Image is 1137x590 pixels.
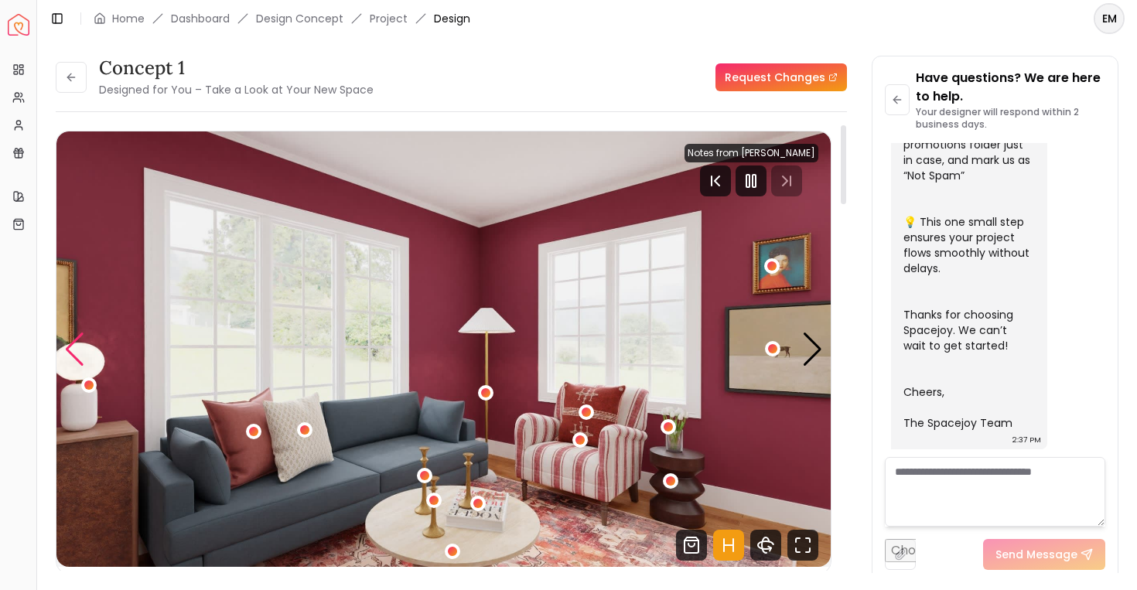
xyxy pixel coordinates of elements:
a: Home [112,11,145,26]
a: Project [370,11,408,26]
svg: Fullscreen [787,530,818,561]
img: Design Render 5 [56,131,831,567]
p: Your designer will respond within 2 business days. [916,106,1105,131]
a: Request Changes [715,63,847,91]
a: Dashboard [171,11,230,26]
img: Spacejoy Logo [8,14,29,36]
div: Carousel [56,131,831,567]
li: Design Concept [256,11,343,26]
div: Notes from [PERSON_NAME] [685,144,818,162]
div: Previous slide [64,333,85,367]
nav: breadcrumb [94,11,470,26]
span: Design [434,11,470,26]
span: EM [1095,5,1123,32]
button: EM [1094,3,1125,34]
div: Next slide [802,333,823,367]
p: Have questions? We are here to help. [916,69,1105,106]
svg: 360 View [750,530,781,561]
a: Spacejoy [8,14,29,36]
div: 2:37 PM [1012,432,1041,448]
svg: Pause [742,172,760,190]
svg: Shop Products from this design [676,530,707,561]
svg: Hotspots Toggle [713,530,744,561]
svg: Previous Track [700,165,731,196]
h3: concept 1 [99,56,374,80]
div: 5 / 6 [56,131,831,567]
small: Designed for You – Take a Look at Your New Space [99,82,374,97]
